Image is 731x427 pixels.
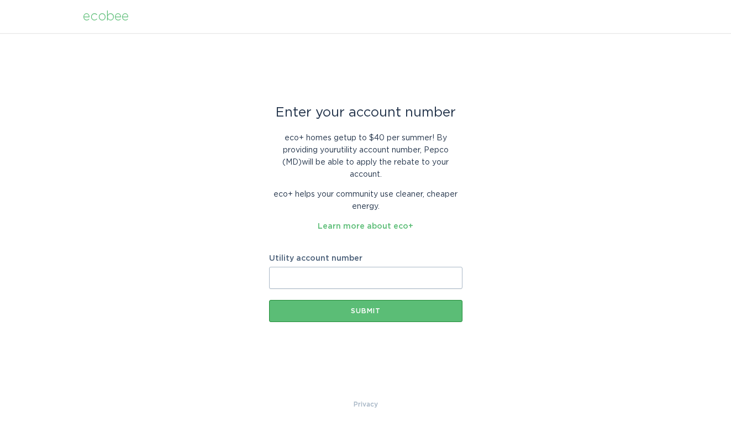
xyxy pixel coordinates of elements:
[269,188,462,213] p: eco+ helps your community use cleaner, cheaper energy.
[269,255,462,262] label: Utility account number
[269,132,462,181] p: eco+ homes get up to $40 per summer ! By providing your utility account number , Pepco (MD) will ...
[269,300,462,322] button: Submit
[275,308,457,314] div: Submit
[83,10,129,23] div: ecobee
[318,223,413,230] a: Learn more about eco+
[354,398,378,410] a: Privacy Policy & Terms of Use
[269,107,462,119] div: Enter your account number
